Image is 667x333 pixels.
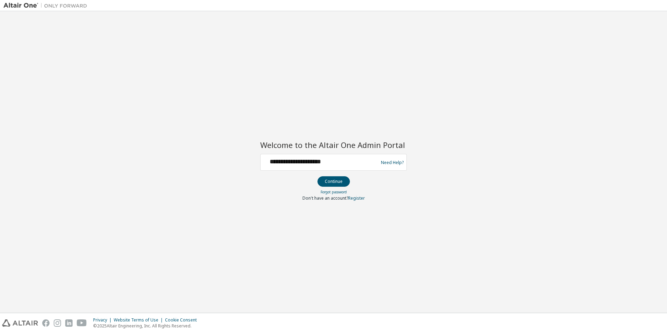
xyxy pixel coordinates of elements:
img: instagram.svg [54,319,61,327]
a: Register [348,195,365,201]
div: Privacy [93,317,114,323]
img: youtube.svg [77,319,87,327]
div: Cookie Consent [165,317,201,323]
a: Need Help? [381,162,404,163]
div: Website Terms of Use [114,317,165,323]
img: altair_logo.svg [2,319,38,327]
h2: Welcome to the Altair One Admin Portal [260,140,407,150]
p: © 2025 Altair Engineering, Inc. All Rights Reserved. [93,323,201,329]
img: Altair One [3,2,91,9]
button: Continue [317,176,350,187]
img: linkedin.svg [65,319,73,327]
a: Forgot password [321,190,347,194]
img: facebook.svg [42,319,50,327]
span: Don't have an account? [302,195,348,201]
